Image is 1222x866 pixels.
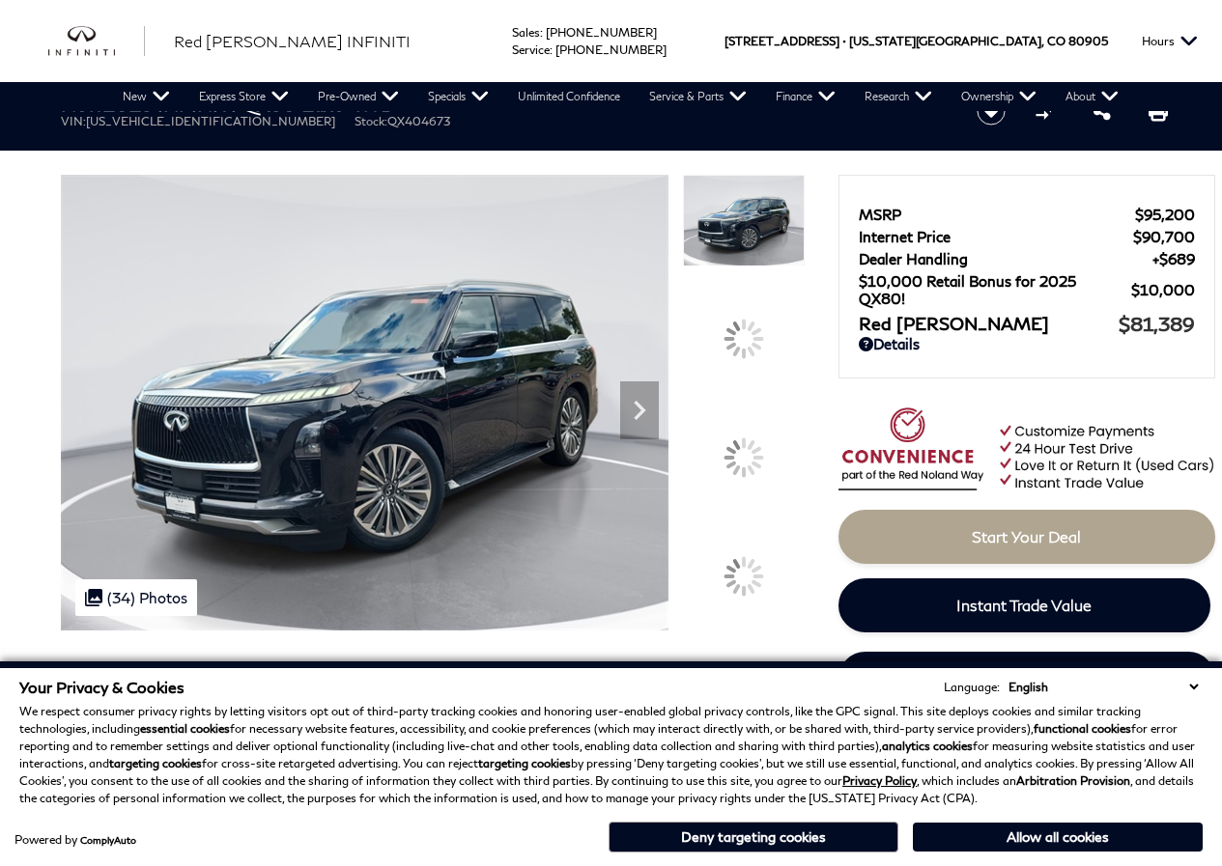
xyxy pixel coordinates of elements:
span: Dealer Handling [859,250,1152,267]
a: Privacy Policy [842,773,917,788]
a: $10,000 Retail Bonus for 2025 QX80! $10,000 [859,272,1195,307]
a: Finance [761,82,850,111]
span: $81,389 [1119,312,1195,335]
span: Red [PERSON_NAME] INFINITI [174,32,411,50]
p: We respect consumer privacy rights by letting visitors opt out of third-party tracking cookies an... [19,703,1203,807]
img: New 2025 BLACK OBSIDIAN INFINITI Luxe 4WD image 1 [683,175,805,266]
a: Start Your Deal [838,510,1215,564]
span: Instant Trade Value [956,596,1092,614]
div: Powered by [14,834,136,846]
button: Compare vehicle [1033,97,1062,126]
span: QX404673 [387,114,450,128]
a: [PHONE_NUMBER] [555,42,667,57]
span: $10,000 [1131,281,1195,298]
a: Research [850,82,947,111]
span: $10,000 Retail Bonus for 2025 QX80! [859,272,1131,307]
span: : [540,25,543,40]
div: (34) Photos [75,579,197,616]
button: Deny targeting cookies [609,822,898,852]
a: Service & Parts [635,82,761,111]
a: Express Store [185,82,303,111]
div: Next [620,381,659,439]
a: Ownership [947,82,1051,111]
a: Internet Price $90,700 [859,228,1195,245]
strong: analytics cookies [882,739,973,753]
a: ComplyAuto [80,834,136,846]
a: Red [PERSON_NAME] INFINITI [174,30,411,53]
span: Internet Price [859,228,1133,245]
nav: Main Navigation [108,82,1133,111]
a: Dealer Handling $689 [859,250,1195,267]
a: [PHONE_NUMBER] [546,25,657,40]
a: Specials [413,82,503,111]
img: INFINITI [48,26,145,57]
span: VIN: [61,114,86,128]
a: New [108,82,185,111]
a: Details [859,335,1195,352]
span: $689 [1152,250,1195,267]
strong: Arbitration Provision [1016,773,1130,788]
span: $95,200 [1135,206,1195,223]
a: About [1051,82,1133,111]
span: Your Privacy & Cookies [19,678,185,696]
strong: targeting cookies [478,756,571,770]
strong: targeting cookies [109,756,202,770]
button: Allow all cookies [913,823,1203,852]
span: $90,700 [1133,228,1195,245]
span: Stock: [355,114,387,128]
select: Language Select [1004,678,1203,696]
span: [US_VEHICLE_IDENTIFICATION_NUMBER] [86,114,335,128]
a: infiniti [48,26,145,57]
span: MSRP [859,206,1135,223]
a: Pre-Owned [303,82,413,111]
a: Schedule Test Drive [838,652,1215,706]
span: Sales [512,25,540,40]
a: Red [PERSON_NAME] $81,389 [859,312,1195,335]
a: MSRP $95,200 [859,206,1195,223]
span: Red [PERSON_NAME] [859,313,1119,334]
span: Service [512,42,550,57]
a: [STREET_ADDRESS] • [US_STATE][GEOGRAPHIC_DATA], CO 80905 [725,34,1108,48]
strong: functional cookies [1034,721,1131,736]
a: Unlimited Confidence [503,82,635,111]
img: New 2025 BLACK OBSIDIAN INFINITI Luxe 4WD image 1 [61,175,668,630]
div: Language: [944,682,1000,693]
a: Instant Trade Value [838,578,1210,632]
span: : [550,42,553,57]
span: Start Your Deal [972,527,1081,545]
strong: essential cookies [140,721,230,736]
